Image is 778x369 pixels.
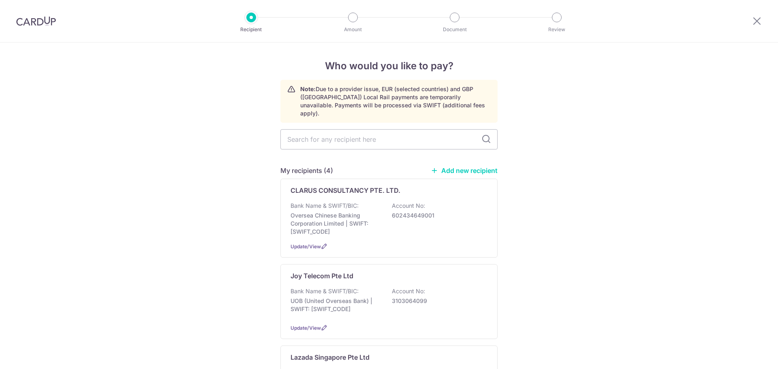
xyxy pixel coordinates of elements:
h5: My recipients (4) [280,166,333,175]
p: Bank Name & SWIFT/BIC: [291,287,359,295]
p: Account No: [392,202,425,210]
a: Add new recipient [431,166,498,175]
img: CardUp [16,16,56,26]
p: Joy Telecom Pte Ltd [291,271,353,281]
h4: Who would you like to pay? [280,59,498,73]
p: Due to a provider issue, EUR (selected countries) and GBP ([GEOGRAPHIC_DATA]) Local Rail payments... [300,85,491,117]
p: Review [527,26,587,34]
a: Update/View [291,325,321,331]
a: Update/View [291,243,321,250]
p: Recipient [221,26,281,34]
p: Document [425,26,485,34]
p: Amount [323,26,383,34]
p: Oversea Chinese Banking Corporation Limited | SWIFT: [SWIFT_CODE] [291,211,381,236]
p: Account No: [392,287,425,295]
p: UOB (United Overseas Bank) | SWIFT: [SWIFT_CODE] [291,297,381,313]
p: Lazada Singapore Pte Ltd [291,352,370,362]
input: Search for any recipient here [280,129,498,149]
p: 602434649001 [392,211,483,220]
strong: Note: [300,85,316,92]
p: CLARUS CONSULTANCY PTE. LTD. [291,186,400,195]
p: 3103064099 [392,297,483,305]
p: Bank Name & SWIFT/BIC: [291,202,359,210]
